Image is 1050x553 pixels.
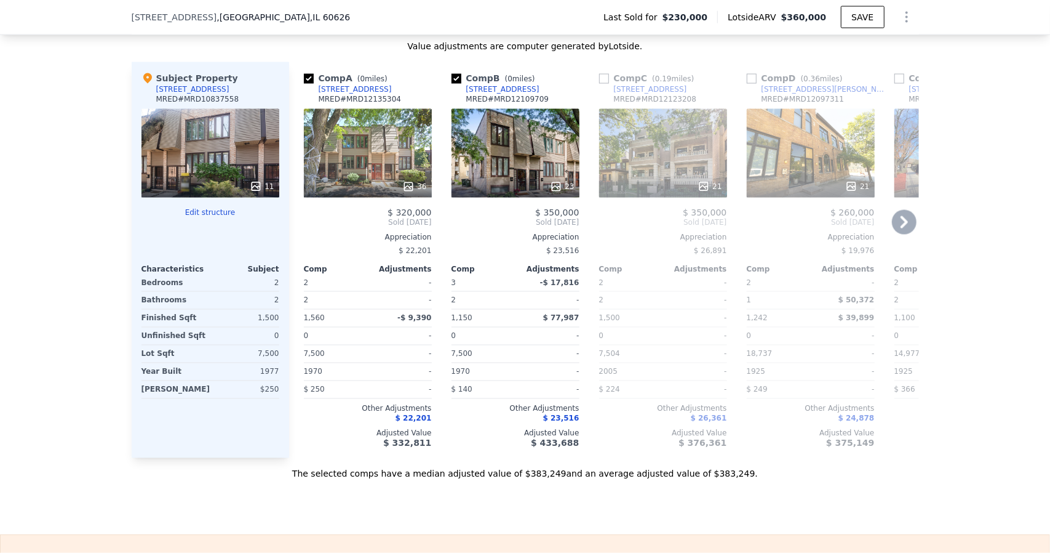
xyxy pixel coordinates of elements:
[304,278,309,287] span: 2
[747,404,875,414] div: Other Adjustments
[894,5,919,30] button: Show Options
[451,84,539,94] a: [STREET_ADDRESS]
[370,328,432,345] div: -
[747,232,875,242] div: Appreciation
[841,6,884,28] button: SAVE
[518,363,579,381] div: -
[500,75,540,83] span: ( miles)
[141,310,208,327] div: Finished Sqft
[894,232,1022,242] div: Appreciation
[813,274,875,291] div: -
[655,75,672,83] span: 0.19
[894,84,982,94] a: [STREET_ADDRESS]
[599,350,620,358] span: 7,504
[599,404,727,414] div: Other Adjustments
[217,11,350,23] span: , [GEOGRAPHIC_DATA]
[304,232,432,242] div: Appreciation
[599,264,663,274] div: Comp
[747,72,848,84] div: Comp D
[304,350,325,358] span: 7,500
[370,274,432,291] div: -
[747,363,808,381] div: 1925
[451,264,515,274] div: Comp
[614,94,697,104] div: MRED # MRD12123208
[599,232,727,242] div: Appreciation
[599,314,620,323] span: 1,500
[304,404,432,414] div: Other Adjustments
[141,292,208,309] div: Bathrooms
[678,438,726,448] span: $ 376,361
[662,11,708,23] span: $230,000
[845,180,869,193] div: 21
[132,11,217,23] span: [STREET_ADDRESS]
[141,264,210,274] div: Characteristics
[451,314,472,323] span: 1,150
[141,328,208,345] div: Unfinished Sqft
[909,94,992,104] div: MRED # MRD12336388
[304,385,325,394] span: $ 250
[213,345,279,363] div: 7,500
[451,404,579,414] div: Other Adjustments
[304,429,432,438] div: Adjusted Value
[304,332,309,341] span: 0
[841,246,874,255] span: $ 19,976
[451,232,579,242] div: Appreciation
[304,217,432,227] span: Sold [DATE]
[838,314,875,323] span: $ 39,899
[543,314,579,323] span: $ 77,987
[813,328,875,345] div: -
[540,278,579,287] span: -$ 17,816
[543,414,579,423] span: $ 23,516
[894,404,1022,414] div: Other Adjustments
[531,438,579,448] span: $ 433,688
[747,84,889,94] a: [STREET_ADDRESS][PERSON_NAME]
[666,381,727,398] div: -
[535,208,579,217] span: $ 350,000
[319,84,392,94] div: [STREET_ADDRESS]
[599,429,727,438] div: Adjusted Value
[388,208,431,217] span: $ 320,000
[599,292,661,309] div: 2
[666,345,727,363] div: -
[141,363,208,381] div: Year Built
[546,246,579,255] span: $ 23,516
[663,264,727,274] div: Adjustments
[747,264,811,274] div: Comp
[213,363,279,381] div: 1977
[399,246,431,255] span: $ 22,201
[894,350,920,358] span: 14,977
[466,94,549,104] div: MRED # MRD12109709
[310,12,350,22] span: , IL 60626
[647,75,699,83] span: ( miles)
[894,292,956,309] div: 2
[599,332,604,341] span: 0
[666,310,727,327] div: -
[518,345,579,363] div: -
[813,345,875,363] div: -
[803,75,820,83] span: 0.36
[747,332,752,341] span: 0
[141,381,210,398] div: [PERSON_NAME]
[451,332,456,341] span: 0
[894,385,915,394] span: $ 366
[451,363,513,381] div: 1970
[319,94,402,104] div: MRED # MRD12135304
[747,385,768,394] span: $ 249
[698,180,722,193] div: 21
[894,332,899,341] span: 0
[747,292,808,309] div: 1
[213,292,279,309] div: 2
[370,292,432,309] div: -
[781,12,827,22] span: $360,000
[370,345,432,363] div: -
[451,350,472,358] span: 7,500
[666,363,727,381] div: -
[747,350,773,358] span: 18,737
[304,314,325,323] span: 1,560
[614,84,687,94] div: [STREET_ADDRESS]
[213,328,279,345] div: 0
[451,72,540,84] div: Comp B
[451,217,579,227] span: Sold [DATE]
[396,414,432,423] span: $ 22,201
[894,429,1022,438] div: Adjusted Value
